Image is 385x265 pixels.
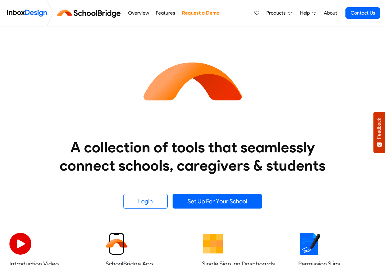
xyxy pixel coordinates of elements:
img: 2022_01_13_icon_sb_app.svg [106,233,128,255]
a: Login [123,194,168,209]
a: Overview [126,7,151,19]
a: Features [154,7,177,19]
span: Products [266,9,288,17]
span: Feedback [376,118,382,139]
img: icon_schoolbridge.svg [138,26,247,136]
a: Help [298,7,319,19]
a: About [322,7,339,19]
img: 2022_01_13_icon_grid.svg [202,233,224,255]
button: Feedback - Show survey [373,112,385,153]
a: Set Up For Your School [173,194,262,209]
img: 2022_07_11_icon_video_playback.svg [9,233,31,255]
img: schoolbridge logo [56,6,124,20]
img: 2022_01_18_icon_signature.svg [298,233,320,255]
a: Contact Us [345,7,380,19]
span: Help [300,9,312,17]
heading: A collection of tools that seamlessly connect schools, caregivers & students [48,138,337,175]
a: Products [264,7,294,19]
a: Request a Demo [180,7,221,19]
